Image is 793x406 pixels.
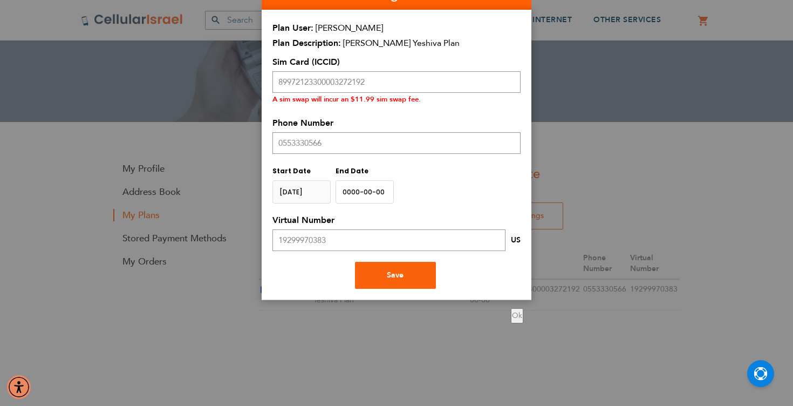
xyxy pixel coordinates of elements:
span: Sim Card (ICCID) [272,56,340,68]
button: Ok [511,308,523,324]
button: Save [355,262,436,289]
span: Plan Description [272,37,341,49]
span: Plan User [272,22,313,34]
input: y-MM-dd [272,180,331,204]
span: Start Date [272,166,311,175]
input: MM/DD/YYYY [336,180,394,204]
span: Virtual Number [272,214,334,226]
span: Ok [512,310,522,321]
span: Phone Number [272,117,333,129]
span: US [511,235,521,245]
small: A sim swap will incur an $11.99 sim swap fee. [272,94,421,104]
span: Save [387,270,404,280]
div: Accessibility Menu [7,375,31,399]
span: End Date [336,166,368,175]
span: [PERSON_NAME] Yeshiva Plan [343,37,460,49]
span: [PERSON_NAME] [316,22,383,34]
